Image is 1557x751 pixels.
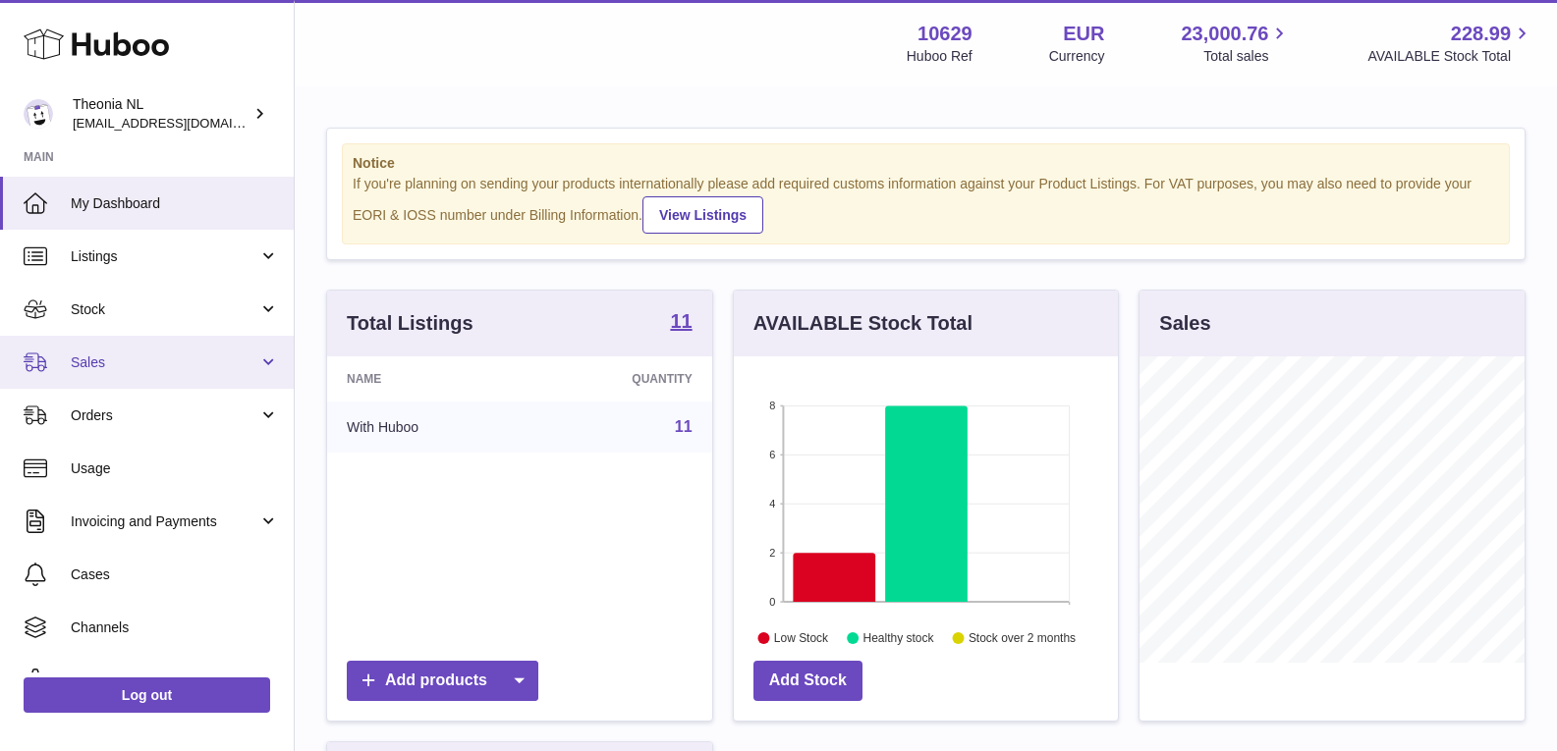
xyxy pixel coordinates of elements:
[1181,21,1268,47] span: 23,000.76
[327,356,530,402] th: Name
[327,402,530,453] td: With Huboo
[24,677,270,713] a: Log out
[769,498,775,510] text: 4
[71,300,258,319] span: Stock
[1367,47,1533,66] span: AVAILABLE Stock Total
[774,631,829,645] text: Low Stock
[71,459,279,478] span: Usage
[24,99,53,129] img: info@wholesomegoods.eu
[353,175,1499,234] div: If you're planning on sending your products internationally please add required customs informati...
[1049,47,1105,66] div: Currency
[642,196,763,234] a: View Listings
[907,47,973,66] div: Huboo Ref
[1203,47,1291,66] span: Total sales
[71,353,258,372] span: Sales
[769,596,775,608] text: 0
[71,671,279,690] span: Settings
[769,449,775,460] text: 6
[71,618,279,637] span: Channels
[918,21,973,47] strong: 10629
[969,631,1076,645] text: Stock over 2 months
[347,310,473,337] h3: Total Listings
[73,95,250,133] div: Theonia NL
[71,406,258,425] span: Orders
[753,310,973,337] h3: AVAILABLE Stock Total
[71,565,279,584] span: Cases
[769,547,775,559] text: 2
[71,194,279,213] span: My Dashboard
[862,631,934,645] text: Healthy stock
[670,311,692,331] strong: 11
[353,154,1499,173] strong: Notice
[1451,21,1511,47] span: 228.99
[1181,21,1291,66] a: 23,000.76 Total sales
[73,115,289,131] span: [EMAIL_ADDRESS][DOMAIN_NAME]
[753,661,862,701] a: Add Stock
[1159,310,1210,337] h3: Sales
[675,418,693,435] a: 11
[769,400,775,411] text: 8
[71,247,258,266] span: Listings
[670,311,692,335] a: 11
[530,356,712,402] th: Quantity
[347,661,538,701] a: Add products
[1063,21,1104,47] strong: EUR
[71,512,258,531] span: Invoicing and Payments
[1367,21,1533,66] a: 228.99 AVAILABLE Stock Total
